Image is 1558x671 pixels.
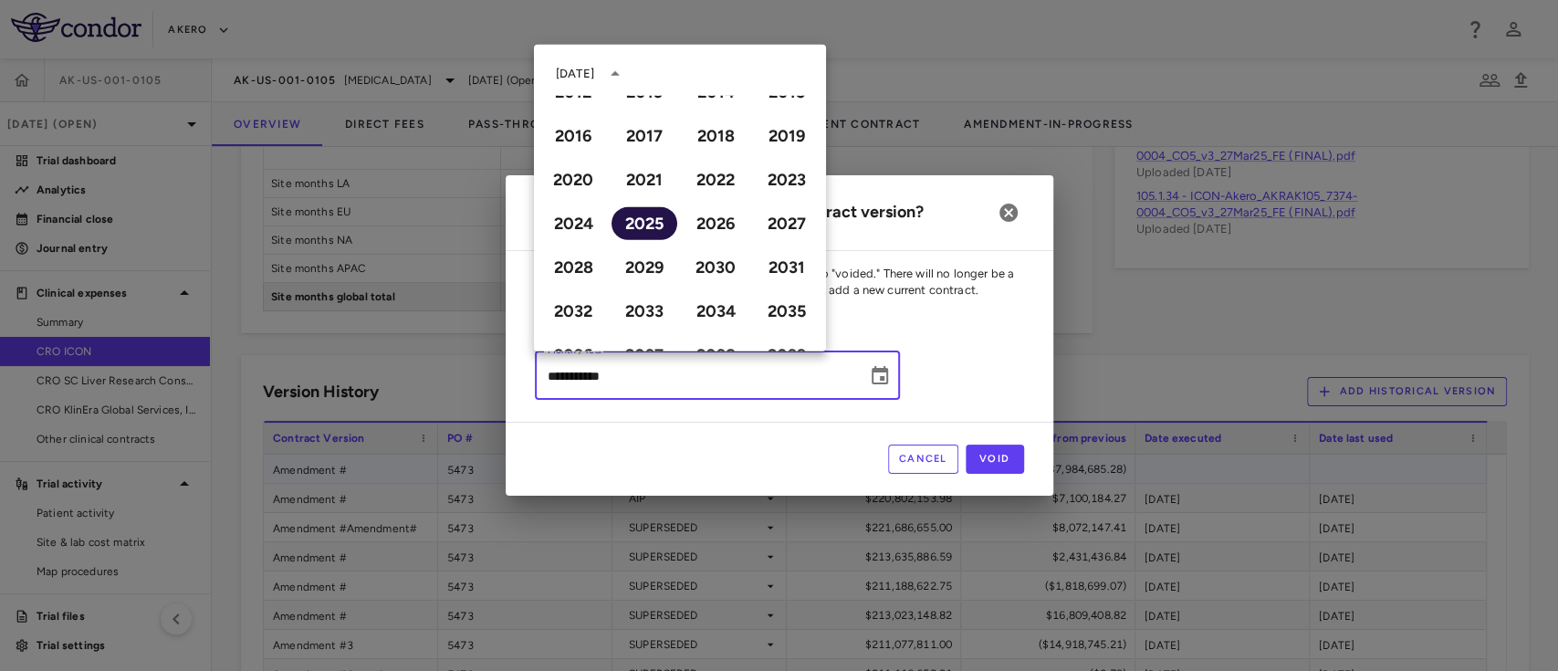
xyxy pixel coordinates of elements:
[754,76,820,109] button: 2015
[540,251,606,284] button: 2028
[683,251,748,284] button: 2030
[556,66,594,82] div: [DATE]
[754,207,820,240] button: 2027
[612,251,677,284] button: 2029
[683,120,748,152] button: 2018
[612,120,677,152] button: 2017
[540,295,606,328] button: 2032
[548,343,603,359] label: Month / Year
[540,76,606,109] button: 2012
[754,163,820,196] button: 2023
[888,445,958,474] button: Cancel
[683,295,748,328] button: 2034
[754,251,820,284] button: 2031
[540,120,606,152] button: 2016
[540,339,606,372] button: 2036
[683,163,748,196] button: 2022
[754,339,820,372] button: 2039
[540,163,606,196] button: 2020
[683,207,748,240] button: 2026
[612,76,677,109] button: 2013
[683,339,748,372] button: 2038
[612,339,677,372] button: 2037
[683,76,748,109] button: 2014
[600,58,631,89] button: year view is open, switch to calendar view
[966,445,1024,474] button: Void
[612,295,677,328] button: 2033
[862,358,898,394] button: Choose date, selected date is Aug 31, 2025
[754,120,820,152] button: 2019
[612,207,677,240] button: 2025
[612,163,677,196] button: 2021
[754,295,820,328] button: 2035
[540,207,606,240] button: 2024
